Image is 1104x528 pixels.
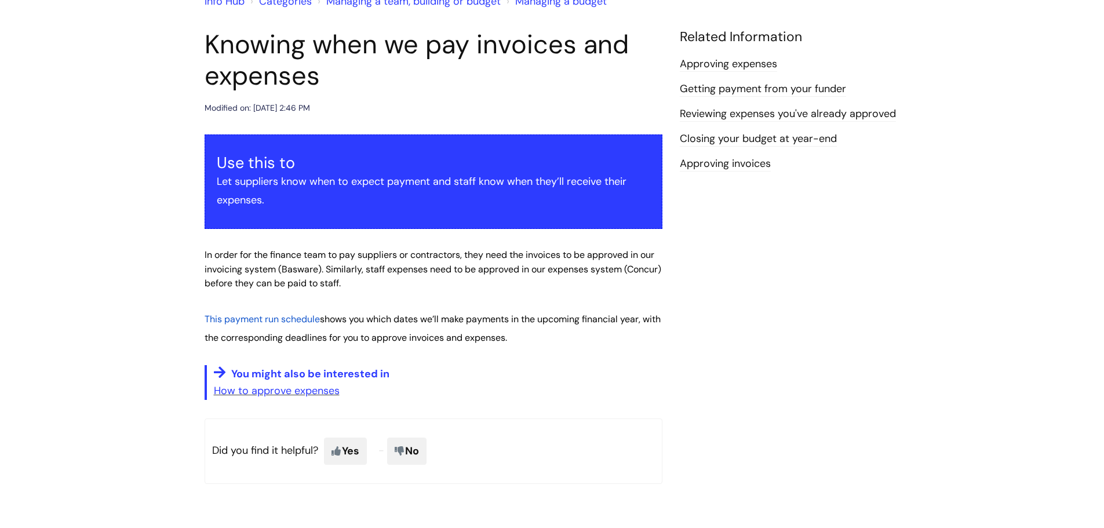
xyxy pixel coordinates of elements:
span: In order for the finance team to pay suppliers or contractors, they need the invoices to be appro... [205,249,661,290]
span: shows you which dates we’ll make payments in the upcoming financial year, with the corresponding ... [205,313,661,344]
h1: Knowing when we pay invoices and expenses [205,29,662,92]
a: This payment run schedule [205,312,320,326]
span: You might also be interested in [231,367,389,381]
a: Reviewing expenses you've already approved [680,107,896,122]
h3: Use this to [217,154,650,172]
a: How to approve expenses [214,384,340,398]
a: Getting payment from your funder [680,82,846,97]
span: This payment run schedule [205,313,320,325]
p: Let suppliers know when to expect payment and staff know when they’ll receive their expenses. [217,172,650,210]
span: No [387,438,427,464]
h4: Related Information [680,29,900,45]
span: Yes [324,438,367,464]
div: Modified on: [DATE] 2:46 PM [205,101,310,115]
p: Did you find it helpful? [205,418,662,483]
a: Approving expenses [680,57,777,72]
a: Approving invoices [680,156,771,172]
a: Closing your budget at year-end [680,132,837,147]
